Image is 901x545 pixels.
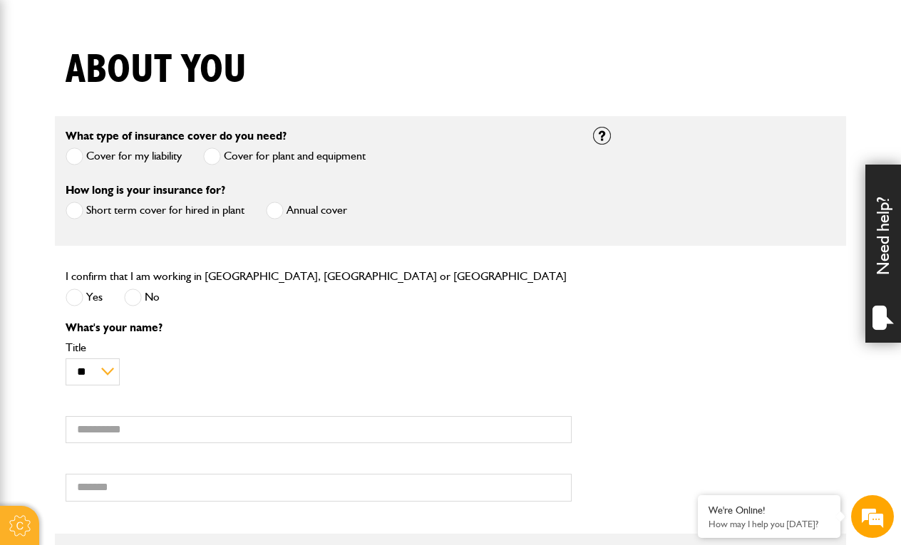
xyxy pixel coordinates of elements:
[66,202,244,219] label: Short term cover for hired in plant
[66,322,572,333] p: What's your name?
[865,165,901,343] div: Need help?
[709,504,830,517] div: We're Online!
[266,202,347,219] label: Annual cover
[709,519,830,529] p: How may I help you today?
[203,147,366,165] label: Cover for plant and equipment
[66,130,287,142] label: What type of insurance cover do you need?
[66,46,247,94] h1: About you
[66,342,572,353] label: Title
[66,289,103,306] label: Yes
[124,289,160,306] label: No
[66,185,225,196] label: How long is your insurance for?
[66,271,567,282] label: I confirm that I am working in [GEOGRAPHIC_DATA], [GEOGRAPHIC_DATA] or [GEOGRAPHIC_DATA]
[66,147,182,165] label: Cover for my liability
